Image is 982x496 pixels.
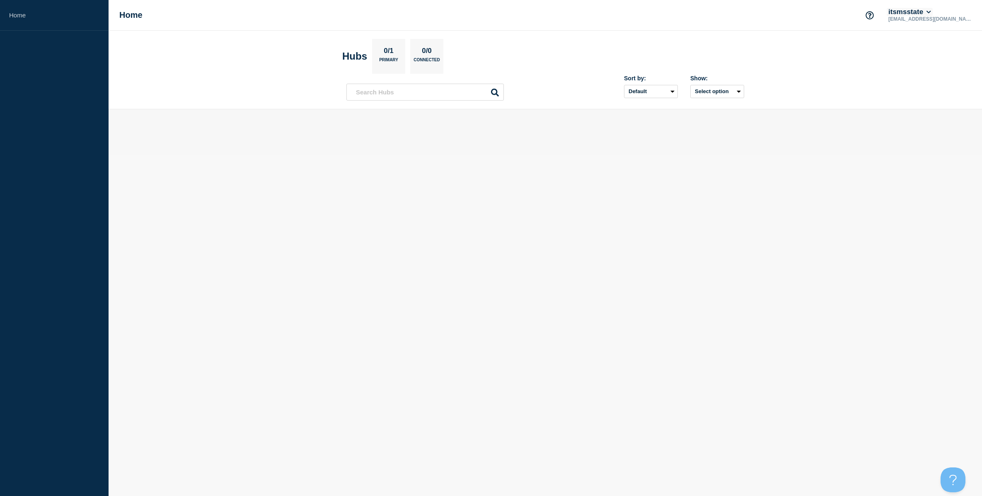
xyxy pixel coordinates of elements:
h1: Home [119,10,143,20]
p: 0/0 [419,47,435,58]
p: Primary [379,58,398,66]
div: Show: [690,75,744,82]
button: itsmsstate [887,8,933,16]
div: Sort by: [624,75,678,82]
button: Select option [690,85,744,98]
p: 0/1 [381,47,397,58]
button: Support [861,7,878,24]
input: Search Hubs [346,84,504,101]
iframe: Help Scout Beacon - Open [941,467,965,492]
select: Sort by [624,85,678,98]
p: [EMAIL_ADDRESS][DOMAIN_NAME] [887,16,973,22]
p: Connected [414,58,440,66]
h2: Hubs [342,51,367,62]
